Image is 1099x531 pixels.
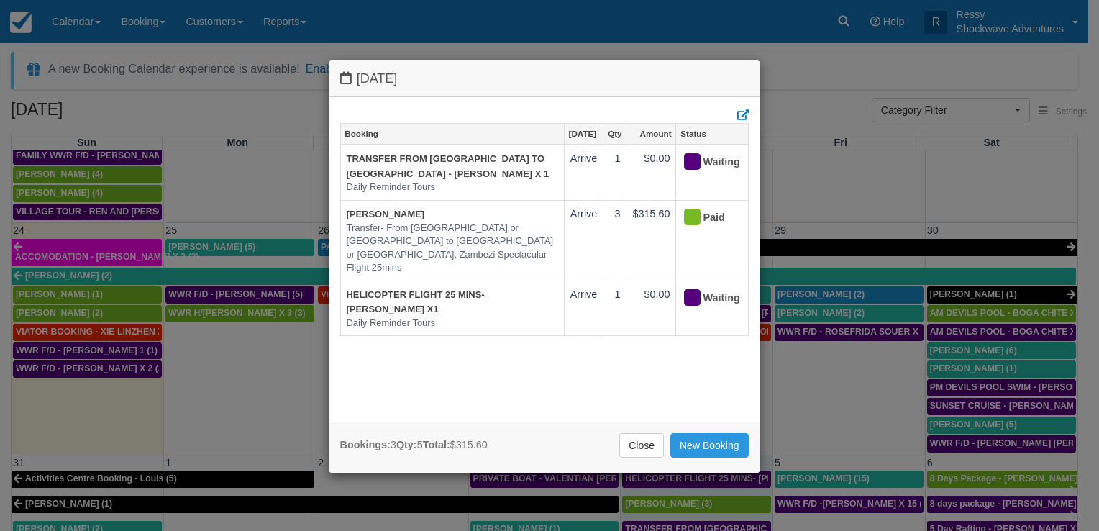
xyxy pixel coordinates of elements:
div: Waiting [682,287,729,310]
td: 1 [603,281,626,336]
a: Status [676,124,747,144]
a: Booking [341,124,564,144]
strong: Qty: [396,439,417,450]
strong: Total: [423,439,450,450]
a: Amount [626,124,675,144]
td: 3 [603,200,626,281]
div: 3 5 $315.60 [340,437,488,453]
em: Transfer- From [GEOGRAPHIC_DATA] or [GEOGRAPHIC_DATA] to [GEOGRAPHIC_DATA] or [GEOGRAPHIC_DATA], ... [347,222,558,275]
h4: [DATE] [340,71,749,86]
td: $315.60 [626,200,676,281]
div: Paid [682,206,729,230]
td: 1 [603,145,626,200]
td: $0.00 [626,145,676,200]
div: Waiting [682,151,729,174]
a: [DATE] [565,124,603,144]
a: Qty [603,124,626,144]
td: $0.00 [626,281,676,336]
em: Daily Reminder Tours [347,317,558,330]
td: Arrive [564,145,603,200]
td: Arrive [564,281,603,336]
a: TRANSFER FROM [GEOGRAPHIC_DATA] TO [GEOGRAPHIC_DATA] - [PERSON_NAME] X 1 [347,153,549,179]
a: HELICOPTER FLIGHT 25 MINS- [PERSON_NAME] X1 [347,289,485,315]
a: [PERSON_NAME] [347,209,425,219]
a: Close [619,433,664,458]
strong: Bookings: [340,439,391,450]
td: Arrive [564,200,603,281]
a: New Booking [670,433,749,458]
em: Daily Reminder Tours [347,181,558,194]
